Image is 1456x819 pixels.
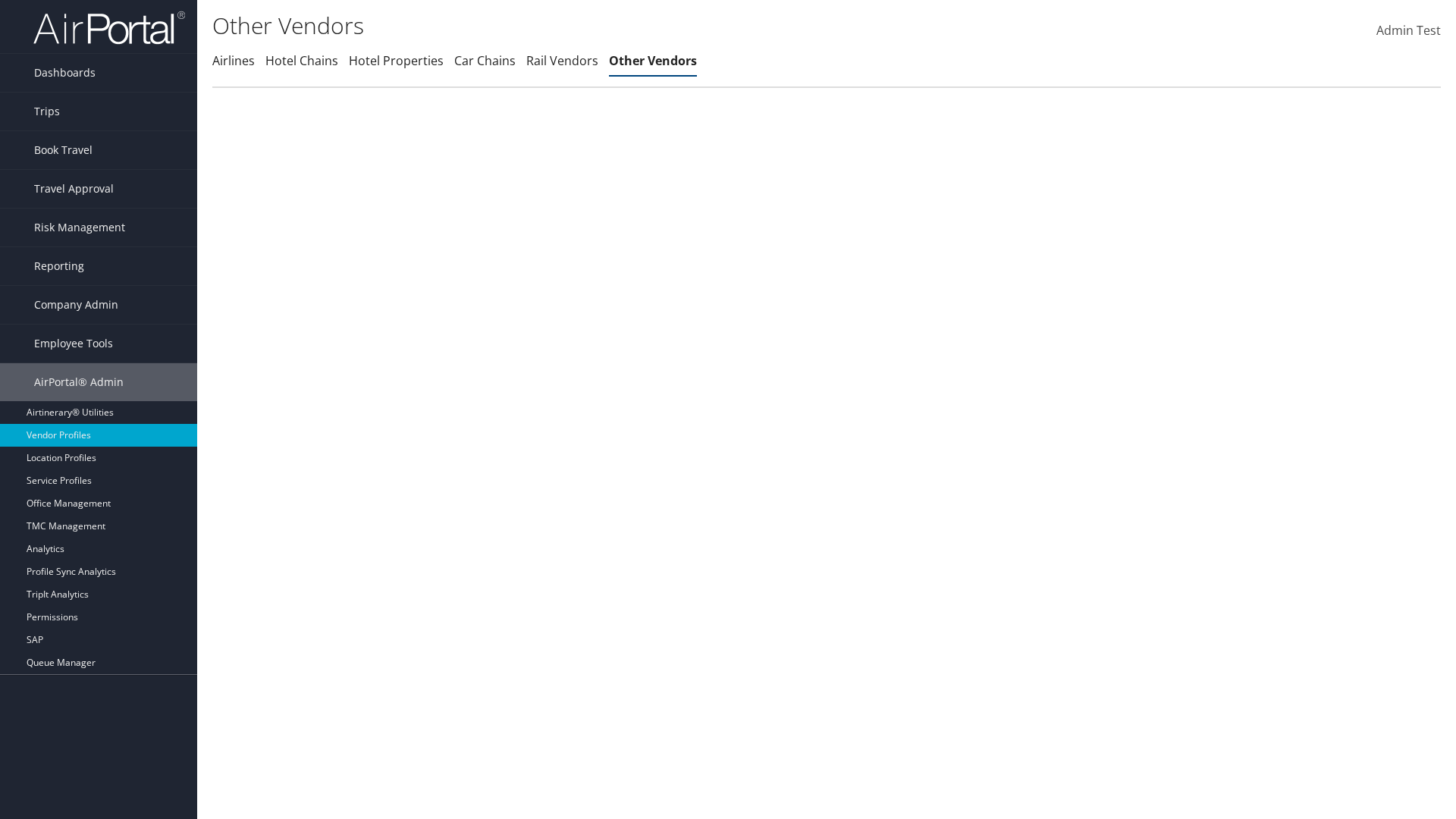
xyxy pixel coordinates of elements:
span: Travel Approval [34,170,114,208]
span: Employee Tools [34,325,113,362]
a: Hotel Properties [349,52,444,69]
a: Car Chains [454,52,516,69]
span: Risk Management [34,209,125,246]
span: Book Travel [34,131,93,169]
span: Trips [34,93,60,130]
a: Rail Vendors [526,52,598,69]
span: AirPortal® Admin [34,363,124,401]
span: Reporting [34,247,84,285]
span: Admin Test [1376,22,1441,39]
a: Admin Test [1376,8,1441,55]
a: Hotel Chains [265,52,338,69]
span: Dashboards [34,54,96,92]
img: airportal-logo.png [33,10,185,45]
h1: Other Vendors [212,10,1031,42]
span: Company Admin [34,286,118,324]
a: Airlines [212,52,255,69]
a: Other Vendors [609,52,697,69]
